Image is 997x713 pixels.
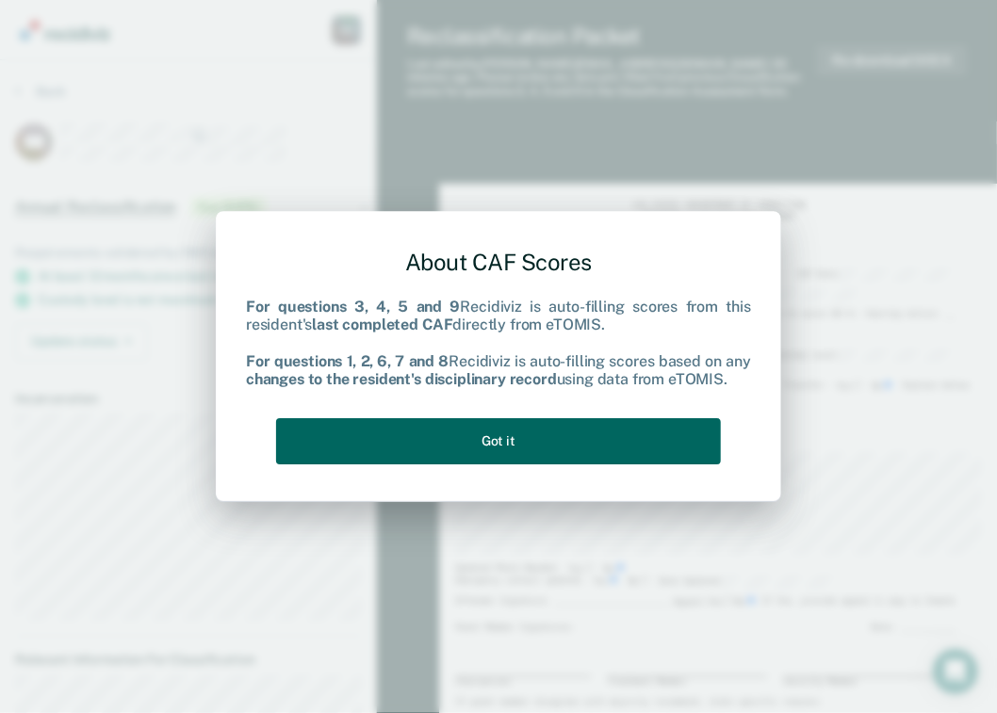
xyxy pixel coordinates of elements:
[246,370,557,388] b: changes to the resident's disciplinary record
[246,234,751,291] div: About CAF Scores
[246,299,751,389] div: Recidiviz is auto-filling scores from this resident's directly from eTOMIS. Recidiviz is auto-fil...
[312,316,452,334] b: last completed CAF
[246,352,449,370] b: For questions 1, 2, 6, 7 and 8
[276,418,721,464] button: Got it
[246,299,461,316] b: For questions 3, 4, 5 and 9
